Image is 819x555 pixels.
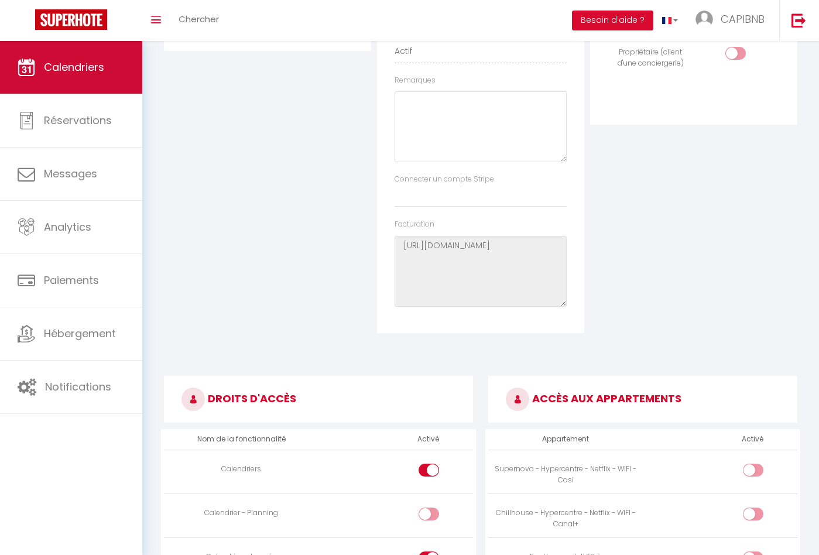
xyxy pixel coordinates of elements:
span: Analytics [44,220,91,234]
span: Notifications [45,379,111,394]
th: Activé [413,429,444,450]
button: Ouvrir le widget de chat LiveChat [9,5,44,40]
button: Besoin d'aide ? [572,11,653,30]
span: Messages [44,166,97,181]
h3: DROITS D'ACCÈS [164,376,473,423]
span: Calendriers [44,60,104,74]
div: Calendrier - Planning [169,508,314,519]
label: Facturation [395,219,434,230]
th: Appartement [488,429,643,450]
div: Supernova - Hypercentre - Netflix - WIFI - Cosi [493,464,638,486]
label: Remarques [395,75,436,86]
span: Réservations [44,113,112,128]
img: Super Booking [35,9,107,30]
th: Activé [737,429,768,450]
div: Propriétaire (client d'une conciergerie) [612,47,689,69]
div: Chillhouse - Hypercentre - Netflix - WIFI - Canal+ [493,508,638,530]
img: logout [791,13,806,28]
th: Nom de la fonctionnalité [164,429,318,450]
h3: ACCÈS AUX APPARTEMENTS [488,376,797,423]
span: CAPIBNB [721,12,765,26]
span: Hébergement [44,326,116,341]
span: Paiements [44,273,99,287]
span: Chercher [179,13,219,25]
img: ... [695,11,713,28]
label: Connecter un compte Stripe [395,174,494,185]
div: Calendriers [169,464,314,475]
